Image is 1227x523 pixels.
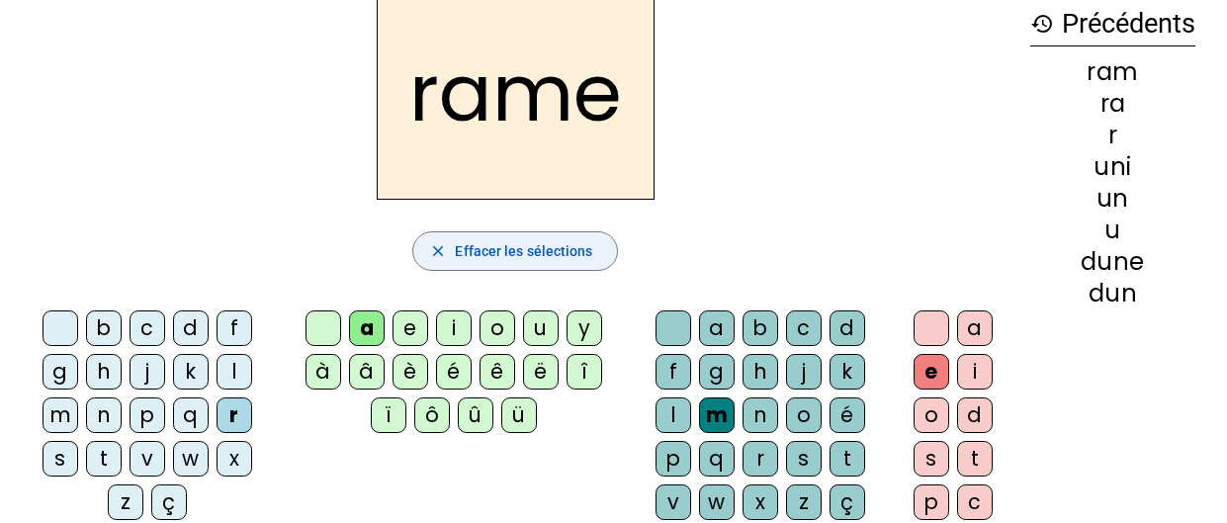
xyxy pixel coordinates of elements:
div: n [86,397,122,433]
div: z [786,484,822,520]
div: dun [1030,282,1195,305]
div: l [217,354,252,390]
div: s [786,441,822,477]
div: h [743,354,778,390]
div: p [656,441,691,477]
mat-icon: history [1030,12,1054,36]
div: v [656,484,691,520]
div: ç [151,484,187,520]
div: b [86,310,122,346]
div: d [957,397,993,433]
div: a [699,310,735,346]
div: ë [523,354,559,390]
div: t [957,441,993,477]
div: o [480,310,515,346]
div: c [957,484,993,520]
mat-icon: close [429,242,447,260]
div: u [523,310,559,346]
div: t [830,441,865,477]
div: uni [1030,155,1195,179]
div: i [957,354,993,390]
div: r [217,397,252,433]
div: d [173,310,209,346]
div: f [217,310,252,346]
div: j [130,354,165,390]
div: e [393,310,428,346]
div: m [699,397,735,433]
div: é [830,397,865,433]
div: p [914,484,949,520]
div: l [656,397,691,433]
div: x [743,484,778,520]
div: ê [480,354,515,390]
div: c [786,310,822,346]
div: î [567,354,602,390]
div: ram [1030,60,1195,84]
h3: Précédents [1030,2,1195,46]
div: o [914,397,949,433]
div: ç [830,484,865,520]
div: g [699,354,735,390]
div: é [436,354,472,390]
div: n [743,397,778,433]
div: k [830,354,865,390]
div: un [1030,187,1195,211]
div: r [1030,124,1195,147]
div: dune [1030,250,1195,274]
div: z [108,484,143,520]
button: Effacer les sélections [412,231,617,271]
div: â [349,354,385,390]
span: Effacer les sélections [455,239,592,263]
div: w [173,441,209,477]
div: à [306,354,341,390]
div: q [173,397,209,433]
div: x [217,441,252,477]
div: o [786,397,822,433]
div: ï [371,397,406,433]
div: g [43,354,78,390]
div: d [830,310,865,346]
div: t [86,441,122,477]
div: e [914,354,949,390]
div: m [43,397,78,433]
div: s [43,441,78,477]
div: c [130,310,165,346]
div: f [656,354,691,390]
div: w [699,484,735,520]
div: s [914,441,949,477]
div: r [743,441,778,477]
div: ô [414,397,450,433]
div: q [699,441,735,477]
div: û [458,397,493,433]
div: h [86,354,122,390]
div: p [130,397,165,433]
div: b [743,310,778,346]
div: ra [1030,92,1195,116]
div: u [1030,218,1195,242]
div: ü [501,397,537,433]
div: è [393,354,428,390]
div: a [957,310,993,346]
div: a [349,310,385,346]
div: i [436,310,472,346]
div: v [130,441,165,477]
div: k [173,354,209,390]
div: j [786,354,822,390]
div: y [567,310,602,346]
